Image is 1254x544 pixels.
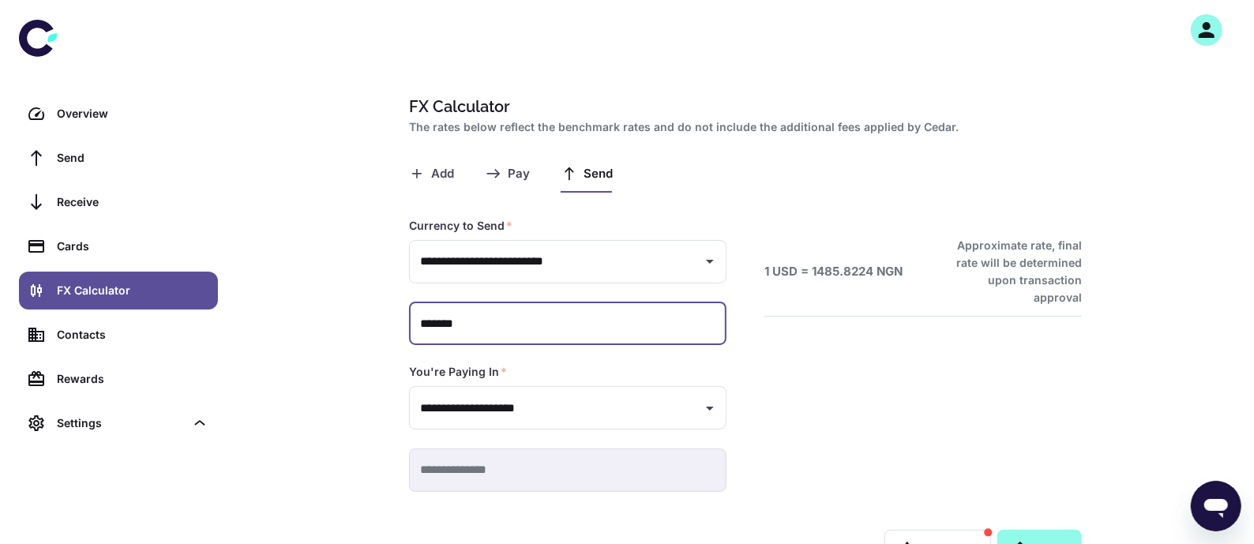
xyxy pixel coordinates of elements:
a: FX Calculator [19,272,218,310]
h1: FX Calculator [409,95,1076,118]
span: Pay [508,167,530,182]
div: Rewards [57,370,208,388]
button: Open [699,397,721,419]
div: FX Calculator [57,282,208,299]
h2: The rates below reflect the benchmark rates and do not include the additional fees applied by Cedar. [409,118,1076,136]
h6: 1 USD = 1485.8224 NGN [764,263,903,281]
a: Send [19,139,218,177]
div: Cards [57,238,208,255]
h6: Approximate rate, final rate will be determined upon transaction approval [939,237,1082,306]
div: Receive [57,193,208,211]
div: Contacts [57,326,208,343]
iframe: Button to launch messaging window [1191,481,1241,531]
div: Overview [57,105,208,122]
label: You're Paying In [409,364,507,380]
a: Cards [19,227,218,265]
a: Receive [19,183,218,221]
span: Add [431,167,454,182]
a: Overview [19,95,218,133]
div: Send [57,149,208,167]
div: Settings [57,415,185,432]
span: Send [584,167,613,182]
label: Currency to Send [409,218,512,234]
a: Contacts [19,316,218,354]
a: Rewards [19,360,218,398]
div: Settings [19,404,218,442]
button: Open [699,250,721,272]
